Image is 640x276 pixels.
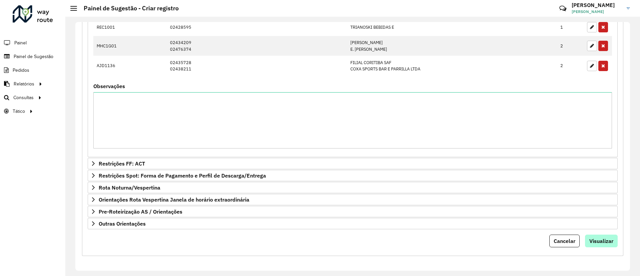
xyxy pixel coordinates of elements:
[557,56,584,75] td: 2
[13,94,34,101] span: Consultas
[93,36,167,56] td: MHC1G01
[167,36,347,56] td: 02434209 02476374
[554,238,575,244] span: Cancelar
[557,19,584,36] td: 1
[88,182,618,193] a: Rota Noturna/Vespertina
[93,19,167,36] td: REC1001
[589,238,613,244] span: Visualizar
[88,206,618,217] a: Pre-Roteirização AS / Orientações
[99,185,160,190] span: Rota Noturna/Vespertina
[93,56,167,75] td: AJD1136
[167,19,347,36] td: 02428595
[77,5,179,12] h2: Painel de Sugestão - Criar registro
[93,82,125,90] label: Observações
[347,56,557,75] td: FILIAL CORITIBA SAF COXA SPORTS BAR E PARRILLA LTDA
[14,53,53,60] span: Painel de Sugestão
[14,39,27,46] span: Painel
[585,235,618,247] button: Visualizar
[572,2,622,8] h3: [PERSON_NAME]
[88,218,618,229] a: Outras Orientações
[88,158,618,169] a: Restrições FF: ACT
[88,170,618,181] a: Restrições Spot: Forma de Pagamento e Perfil de Descarga/Entrega
[347,19,557,36] td: TRIANOSKI BEBIDAS E
[549,235,580,247] button: Cancelar
[99,221,146,226] span: Outras Orientações
[14,80,34,87] span: Relatórios
[167,56,347,75] td: 02435728 02438211
[88,194,618,205] a: Orientações Rota Vespertina Janela de horário extraordinária
[13,67,29,74] span: Pedidos
[13,108,25,115] span: Tático
[99,197,249,202] span: Orientações Rota Vespertina Janela de horário extraordinária
[347,36,557,56] td: [PERSON_NAME] E. [PERSON_NAME]
[556,1,570,16] a: Contato Rápido
[572,9,622,15] span: [PERSON_NAME]
[557,36,584,56] td: 2
[99,161,145,166] span: Restrições FF: ACT
[99,173,266,178] span: Restrições Spot: Forma de Pagamento e Perfil de Descarga/Entrega
[99,209,182,214] span: Pre-Roteirização AS / Orientações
